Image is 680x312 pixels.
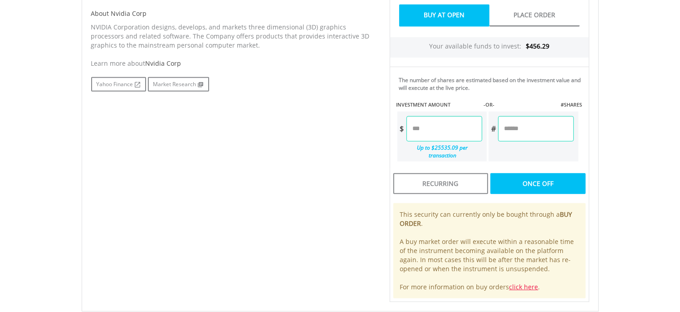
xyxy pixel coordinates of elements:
[526,42,549,50] span: $456.29
[91,59,376,68] div: Learn more about
[489,116,498,141] div: #
[148,77,209,92] a: Market Research
[146,59,181,68] span: Nvidia Corp
[509,283,538,291] a: click here
[561,101,582,108] label: #SHARES
[484,101,494,108] label: -OR-
[400,210,572,228] b: BUY ORDER
[397,116,406,141] div: $
[399,76,585,92] div: The number of shares are estimated based on the investment value and will execute at the live price.
[490,173,585,194] div: Once Off
[91,9,376,18] h5: About Nvidia Corp
[399,5,489,27] a: Buy At Open
[91,23,376,50] p: NVIDIA Corporation designs, develops, and markets three dimensional (3D) graphics processors and ...
[91,77,146,92] a: Yahoo Finance
[390,37,589,58] div: Your available funds to invest:
[489,5,580,27] a: Place Order
[396,101,451,108] label: INVESTMENT AMOUNT
[393,173,488,194] div: Recurring
[397,141,483,161] div: Up to $25535.09 per transaction
[393,203,586,298] div: This security can currently only be bought through a . A buy market order will execute within a r...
